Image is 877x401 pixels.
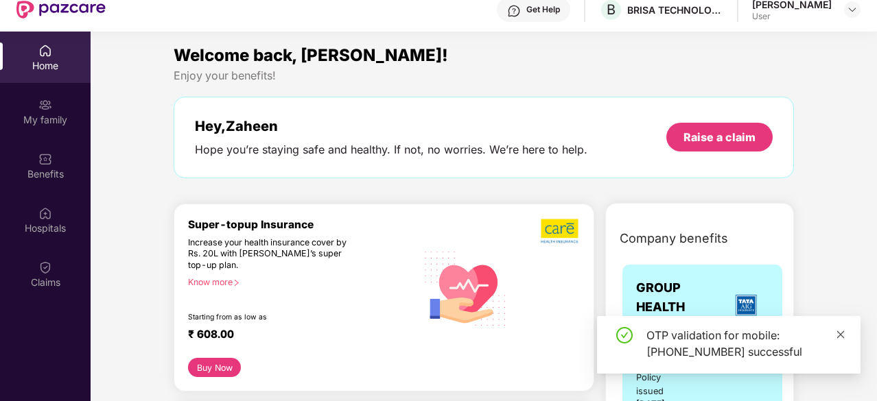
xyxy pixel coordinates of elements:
[16,1,106,19] img: New Pazcare Logo
[188,358,241,377] button: Buy Now
[174,69,794,83] div: Enjoy your benefits!
[526,4,560,15] div: Get Help
[188,237,358,271] div: Increase your health insurance cover by Rs. 20L with [PERSON_NAME]’s super top-up plan.
[188,313,358,322] div: Starting from as low as
[38,44,52,58] img: svg+xml;base64,PHN2ZyBpZD0iSG9tZSIgeG1sbnM9Imh0dHA6Ly93d3cudzMub3JnLzIwMDAvc3ZnIiB3aWR0aD0iMjAiIG...
[627,3,723,16] div: BRISA TECHNOLOGIES PRIVATE LIMITED
[188,277,408,287] div: Know more
[174,45,448,65] span: Welcome back, [PERSON_NAME]!
[607,1,616,18] span: B
[616,327,633,343] span: check-circle
[636,278,723,337] span: GROUP HEALTH INSURANCE
[507,4,521,18] img: svg+xml;base64,PHN2ZyBpZD0iSGVscC0zMngzMiIgeG1sbnM9Imh0dHA6Ly93d3cudzMub3JnLzIwMDAvc3ZnIiB3aWR0aD...
[836,330,845,339] span: close
[195,118,587,134] div: Hey, Zaheen
[752,11,832,22] div: User
[188,218,417,231] div: Super-topup Insurance
[417,238,515,337] img: svg+xml;base64,PHN2ZyB4bWxucz0iaHR0cDovL3d3dy53My5vcmcvMjAwMC9zdmciIHhtbG5zOnhsaW5rPSJodHRwOi8vd3...
[847,4,858,15] img: svg+xml;base64,PHN2ZyBpZD0iRHJvcGRvd24tMzJ4MzIiIHhtbG5zPSJodHRwOi8vd3d3LnczLm9yZy8yMDAwL3N2ZyIgd2...
[188,328,403,344] div: ₹ 608.00
[38,98,52,112] img: svg+xml;base64,PHN2ZyB3aWR0aD0iMjAiIGhlaWdodD0iMjAiIHZpZXdCb3g9IjAgMCAyMCAyMCIgZmlsbD0ibm9uZSIgeG...
[541,218,580,244] img: b5dec4f62d2307b9de63beb79f102df3.png
[727,289,764,326] img: insurerLogo
[683,130,756,145] div: Raise a claim
[195,143,587,157] div: Hope you’re staying safe and healthy. If not, no worries. We’re here to help.
[233,279,240,287] span: right
[38,206,52,220] img: svg+xml;base64,PHN2ZyBpZD0iSG9zcGl0YWxzIiB4bWxucz0iaHR0cDovL3d3dy53My5vcmcvMjAwMC9zdmciIHdpZHRoPS...
[620,229,728,248] span: Company benefits
[38,152,52,166] img: svg+xml;base64,PHN2ZyBpZD0iQmVuZWZpdHMiIHhtbG5zPSJodHRwOi8vd3d3LnczLm9yZy8yMDAwL3N2ZyIgd2lkdGg9Ij...
[38,260,52,274] img: svg+xml;base64,PHN2ZyBpZD0iQ2xhaW0iIHhtbG5zPSJodHRwOi8vd3d3LnczLm9yZy8yMDAwL3N2ZyIgd2lkdGg9IjIwIi...
[646,327,844,360] div: OTP validation for mobile: [PHONE_NUMBER] successful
